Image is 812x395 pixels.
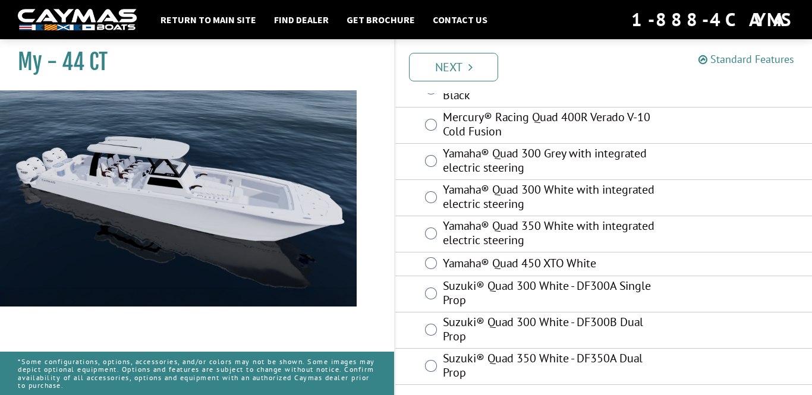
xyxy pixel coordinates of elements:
[409,53,498,81] a: Next
[18,352,376,395] p: *Some configurations, options, accessories, and/or colors may not be shown. Some images may depic...
[427,12,493,27] a: Contact Us
[18,9,137,31] img: white-logo-c9c8dbefe5ff5ceceb0f0178aa75bf4bb51f6bca0971e226c86eb53dfe498488.png
[443,182,665,214] label: Yamaha® Quad 300 White with integrated electric steering
[268,12,335,27] a: Find Dealer
[443,146,665,178] label: Yamaha® Quad 300 Grey with integrated electric steering
[443,219,665,250] label: Yamaha® Quad 350 White with integrated electric steering
[443,351,665,383] label: Suzuki® Quad 350 White - DF350A Dual Prop
[341,12,421,27] a: Get Brochure
[18,49,364,75] h1: My - 44 CT
[406,51,812,81] ul: Pagination
[443,279,665,310] label: Suzuki® Quad 300 White - DF300A Single Prop
[631,7,794,33] div: 1-888-4CAYMAS
[155,12,262,27] a: Return to main site
[698,52,794,66] a: Standard Features
[443,315,665,346] label: Suzuki® Quad 300 White - DF300B Dual Prop
[443,256,665,273] label: Yamaha® Quad 450 XTO White
[443,110,665,141] label: Mercury® Racing Quad 400R Verado V-10 Cold Fusion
